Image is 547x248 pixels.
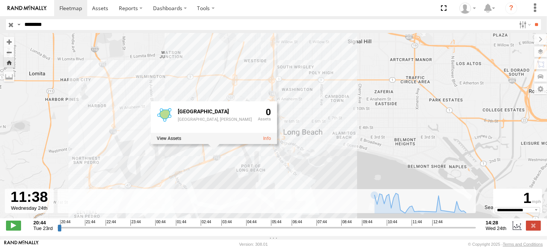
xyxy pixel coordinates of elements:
[486,225,506,231] span: Wed 24th Sep 2025
[362,220,373,226] span: 09:44
[239,242,268,246] div: Version: 308.01
[292,220,302,226] span: 06:44
[155,220,166,226] span: 00:44
[432,220,443,226] span: 12:44
[317,220,327,226] span: 07:44
[16,19,22,30] label: Search Query
[271,220,282,226] span: 05:44
[8,6,47,11] img: rand-logo.svg
[457,3,479,14] div: Zulema McIntosch
[263,135,271,141] a: View fence details
[486,220,506,225] strong: 14:28
[85,220,95,226] span: 21:44
[526,221,541,230] label: Close
[177,108,252,114] div: Fence Name - Pier S Terminal
[106,220,116,226] span: 22:44
[4,57,14,68] button: Zoom Home
[60,220,71,226] span: 20:44
[4,71,14,82] label: Measure
[4,240,39,248] a: Visit our Website
[33,225,53,231] span: Tue 23rd Sep 2025
[221,220,232,226] span: 03:44
[505,2,517,14] i: ?
[156,135,181,141] label: View assets associated with this fence
[201,220,211,226] span: 02:44
[246,220,257,226] span: 04:44
[4,47,14,57] button: Zoom out
[503,242,543,246] a: Terms and Conditions
[387,220,397,226] span: 10:44
[130,220,141,226] span: 23:44
[258,107,271,131] div: 0
[6,221,21,230] label: Play/Stop
[177,117,252,122] div: [GEOGRAPHIC_DATA], [PERSON_NAME]
[4,37,14,47] button: Zoom in
[412,220,422,226] span: 11:44
[341,220,352,226] span: 08:44
[516,19,532,30] label: Search Filter Options
[468,242,543,246] div: © Copyright 2025 -
[494,190,541,207] div: 1
[176,220,186,226] span: 01:44
[534,84,547,94] label: Map Settings
[33,220,53,225] strong: 20:44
